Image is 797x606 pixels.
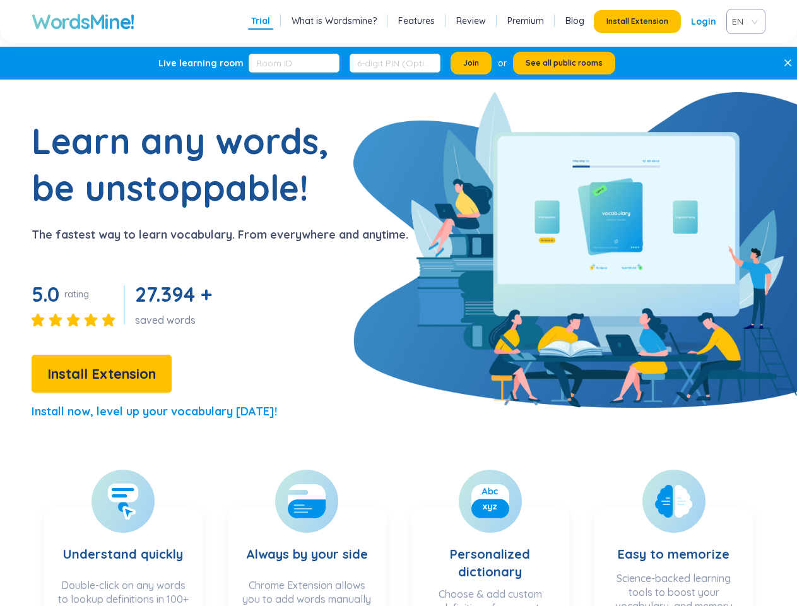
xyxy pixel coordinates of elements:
[251,15,270,27] a: Trial
[292,15,377,27] a: What is Wordsmine?
[350,54,440,73] input: 6-digit PIN (Optional)
[424,520,557,581] h3: Personalized dictionary
[513,52,615,74] button: See all public rooms
[135,282,211,307] span: 27.394 +
[526,58,603,68] span: See all public rooms
[456,15,486,27] a: Review
[246,520,368,572] h3: Always by your side
[498,56,507,70] div: or
[32,355,172,393] button: Install Extension
[64,288,89,300] div: rating
[158,57,244,69] div: Live learning room
[135,313,216,327] div: saved words
[732,12,755,31] span: VIE
[32,403,277,420] p: Install now, level up your vocabulary [DATE]!
[63,520,183,572] h3: Understand quickly
[32,369,172,381] a: Install Extension
[594,10,681,33] button: Install Extension
[32,9,134,34] a: WordsMine!
[398,15,435,27] a: Features
[47,363,156,385] span: Install Extension
[618,520,729,565] h3: Easy to memorize
[606,16,668,27] span: Install Extension
[32,117,347,211] h1: Learn any words, be unstoppable!
[565,15,584,27] a: Blog
[507,15,544,27] a: Premium
[691,10,716,33] a: Login
[32,226,408,244] p: The fastest way to learn vocabulary. From everywhere and anytime.
[451,52,492,74] button: Join
[32,282,59,307] span: 5.0
[249,54,339,73] input: Room ID
[463,58,479,68] span: Join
